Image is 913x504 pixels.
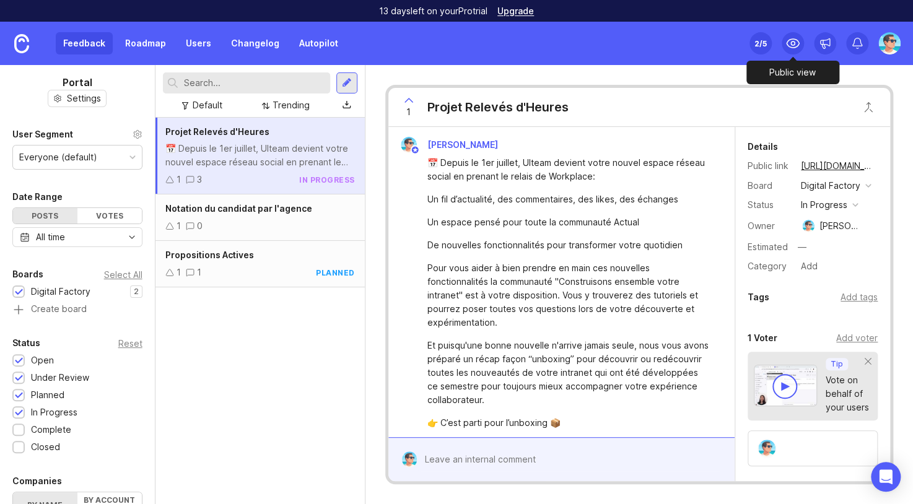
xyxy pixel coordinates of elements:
div: User Segment [12,127,73,142]
div: in progress [801,198,847,212]
span: 1 [406,105,411,119]
span: Settings [67,92,101,105]
div: Estimated [748,243,788,251]
div: 📅 Depuis le 1er juillet, Ulteam devient votre nouvel espace réseau social en prenant le relais de... [427,156,710,183]
div: 0 [197,219,203,233]
div: All time [36,230,65,244]
svg: toggle icon [122,232,142,242]
div: Everyone (default) [19,150,97,164]
a: Users [178,32,219,54]
div: Owner [748,219,791,233]
div: planned [316,267,355,278]
img: Benjamin Hareau [758,440,775,457]
div: 📅 Depuis le 1er juillet, Ulteam devient votre nouvel espace réseau social en prenant le relais de... [165,142,355,169]
img: member badge [410,146,419,155]
div: — [794,239,810,255]
span: [PERSON_NAME] [427,139,498,150]
div: Select All [104,271,142,278]
div: Projet Relevés d'Heures [427,98,569,116]
img: video-thumbnail-vote-d41b83416815613422e2ca741bf692cc.jpg [754,365,817,406]
div: Et puisqu'une bonne nouvelle n'arrive jamais seule, nous vous avons préparé un récap façon “unbox... [427,339,710,407]
div: Reset [118,340,142,347]
div: Complete [31,423,71,437]
div: 1 [177,266,181,279]
div: Status [748,198,791,212]
div: Board [748,179,791,193]
div: Planned [31,388,64,402]
a: Notation du candidat par l'agence10 [155,194,365,241]
div: In Progress [31,406,77,419]
p: 13 days left on your Pro trial [379,5,487,17]
input: Search... [184,76,325,90]
div: Boards [12,267,43,282]
div: 1 [177,173,181,186]
div: 1 [177,219,181,233]
div: 1 [197,266,201,279]
div: Closed [31,440,60,454]
div: Under Review [31,371,89,385]
a: Projet Relevés d'Heures📅 Depuis le 1er juillet, Ulteam devient votre nouvel espace réseau social ... [155,118,365,194]
div: Companies [12,474,62,489]
img: Benjamin Hareau [401,451,417,467]
div: Vote on behalf of your users [826,373,869,414]
img: Canny Home [14,34,29,53]
img: Benjamin Hareau [878,32,901,54]
div: Un fil d’actualité, des commentaires, des likes, des échanges [427,193,710,206]
div: Open [31,354,54,367]
p: 2 [134,287,139,297]
div: Default [193,98,222,112]
div: De nouvelles fonctionnalités pour transformer votre quotidien [427,238,710,252]
button: Settings [48,90,107,107]
div: Pour vous aider à bien prendre en main ces nouvelles fonctionnalités la communauté "Construisons ... [427,261,710,329]
a: Roadmap [118,32,173,54]
div: Trending [273,98,310,112]
img: Benjamin Hareau [802,220,815,232]
div: Category [748,259,791,273]
a: Propositions Actives11planned [155,241,365,287]
a: Add [791,258,821,274]
div: 👉 C’est parti pour l’unboxing 📦 [427,416,710,430]
div: [PERSON_NAME] [819,219,863,233]
p: Tip [831,359,843,369]
div: Date Range [12,189,63,204]
div: Digital Factory [801,179,860,193]
div: 3 [197,173,202,186]
div: 2 /5 [754,35,767,52]
a: Autopilot [292,32,346,54]
h1: Portal [63,75,92,90]
div: Status [12,336,40,350]
span: Propositions Actives [165,250,254,260]
img: Benjamin Hareau [401,137,417,153]
div: Tags [748,290,769,305]
div: in progress [299,175,355,185]
a: Benjamin Hareau[PERSON_NAME] [393,137,508,153]
div: Posts [13,208,77,224]
div: Public link [748,159,791,173]
a: Upgrade [497,7,534,15]
div: Public view [746,61,839,84]
div: Digital Factory [31,285,90,298]
div: Add [797,258,821,274]
span: Projet Relevés d'Heures [165,126,269,137]
a: [URL][DOMAIN_NAME] [797,158,878,174]
div: Add voter [836,331,878,345]
div: Votes [77,208,142,224]
div: Add tags [841,290,878,304]
button: 2/5 [749,32,772,54]
span: Notation du candidat par l'agence [165,203,312,214]
div: 1 Voter [748,331,777,345]
a: Create board [12,305,142,316]
div: Details [748,139,778,154]
div: Open Intercom Messenger [871,462,901,492]
a: Changelog [224,32,287,54]
div: Un espace pensé pour toute la communauté Actual [427,215,710,229]
button: Close button [856,95,881,119]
